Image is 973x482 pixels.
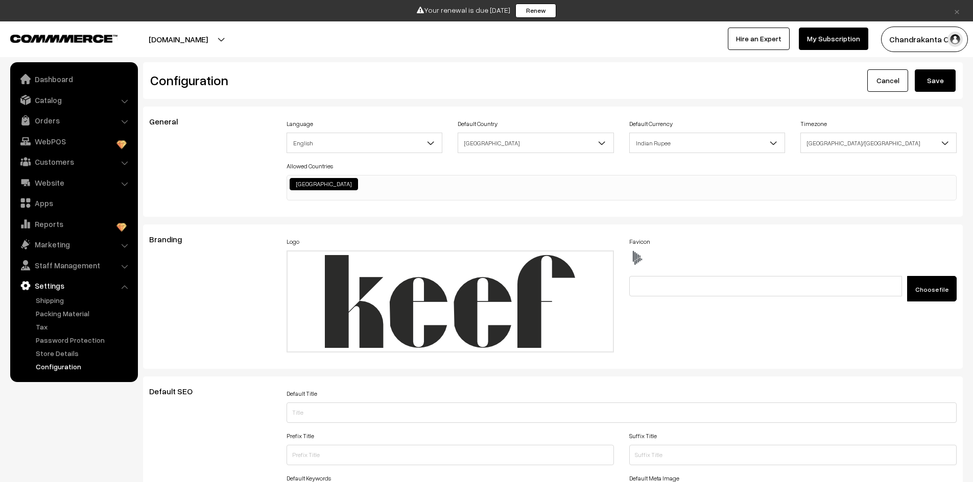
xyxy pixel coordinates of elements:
[13,70,134,88] a: Dashboard
[799,28,868,50] a: My Subscription
[629,432,657,441] label: Suffix Title
[149,386,205,396] span: Default SEO
[629,119,673,129] label: Default Currency
[13,132,134,150] a: WebPOS
[287,389,317,398] label: Default Title
[33,295,134,306] a: Shipping
[867,69,908,92] a: Cancel
[13,256,134,274] a: Staff Management
[458,119,497,129] label: Default Country
[287,445,614,465] input: Prefix Title
[10,32,100,44] a: COMMMERCE
[728,28,790,50] a: Hire an Expert
[13,215,134,233] a: Reports
[915,286,948,293] span: Choose file
[800,133,957,153] span: Asia/Kolkata
[33,335,134,345] a: Password Protection
[4,4,969,18] div: Your renewal is due [DATE]
[13,235,134,253] a: Marketing
[13,153,134,171] a: Customers
[629,445,957,465] input: Suffix Title
[13,91,134,109] a: Catalog
[150,72,545,88] h2: Configuration
[629,250,645,266] img: favicon.ico
[290,178,358,190] li: India
[947,32,963,47] img: user
[149,116,190,126] span: General
[801,134,956,152] span: Asia/Kolkata
[149,234,194,244] span: Branding
[287,134,442,152] span: English
[629,133,786,153] span: Indian Rupee
[13,111,134,130] a: Orders
[287,402,957,423] input: Title
[287,162,333,171] label: Allowed Countries
[33,321,134,332] a: Tax
[629,237,650,246] label: Favicon
[33,348,134,359] a: Store Details
[950,5,964,17] a: ×
[287,133,443,153] span: English
[287,237,299,246] label: Logo
[458,134,613,152] span: India
[287,119,313,129] label: Language
[13,276,134,295] a: Settings
[33,361,134,372] a: Configuration
[13,194,134,212] a: Apps
[10,35,117,42] img: COMMMERCE
[287,432,314,441] label: Prefix Title
[881,27,968,52] button: Chandrakanta C…
[515,4,556,18] a: Renew
[458,133,614,153] span: India
[33,308,134,319] a: Packing Material
[800,119,827,129] label: Timezone
[113,27,244,52] button: [DOMAIN_NAME]
[13,173,134,192] a: Website
[915,69,956,92] button: Save
[630,134,785,152] span: Indian Rupee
